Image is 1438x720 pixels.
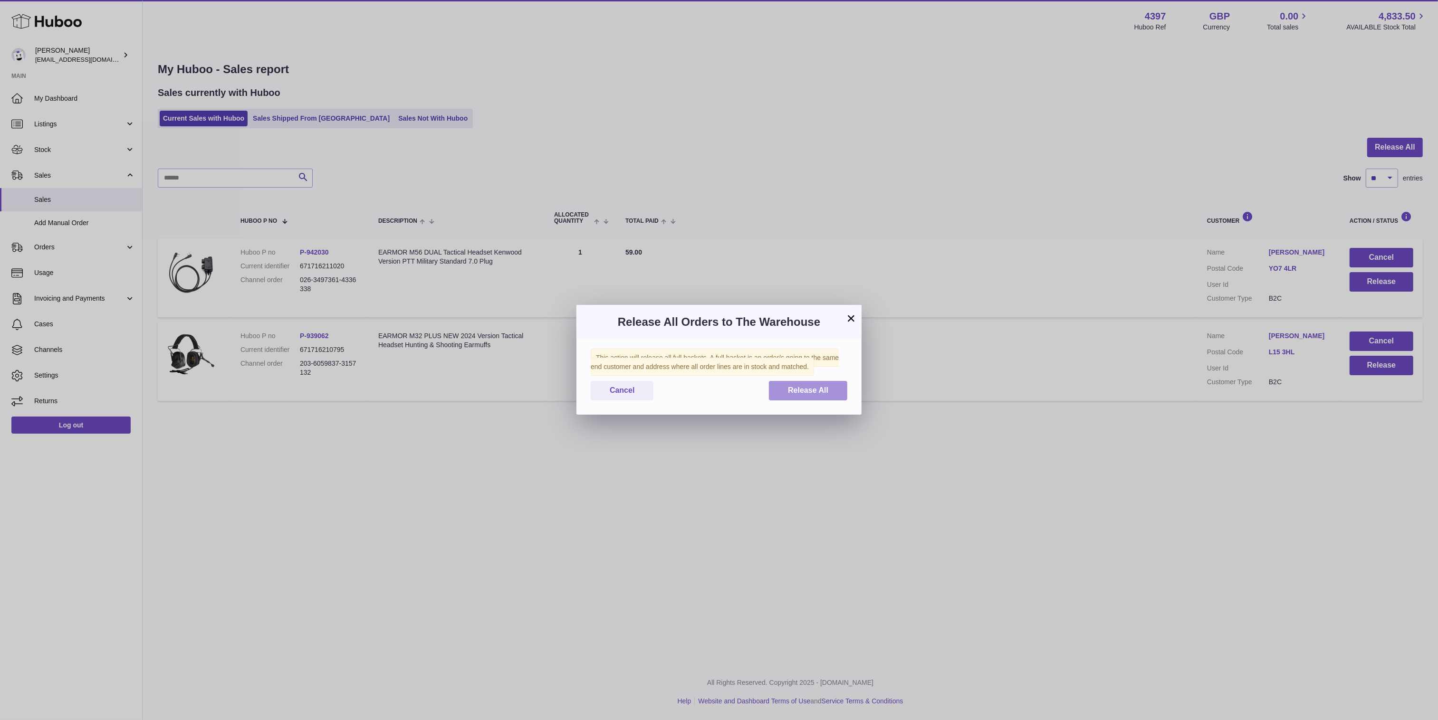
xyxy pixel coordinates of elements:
span: This action will release all full baskets. A full basket is an order/s going to the same end cust... [591,349,839,376]
span: Cancel [610,386,634,394]
button: Cancel [591,381,653,400]
button: × [845,313,857,324]
h3: Release All Orders to The Warehouse [591,314,847,330]
span: Release All [788,386,828,394]
button: Release All [769,381,847,400]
